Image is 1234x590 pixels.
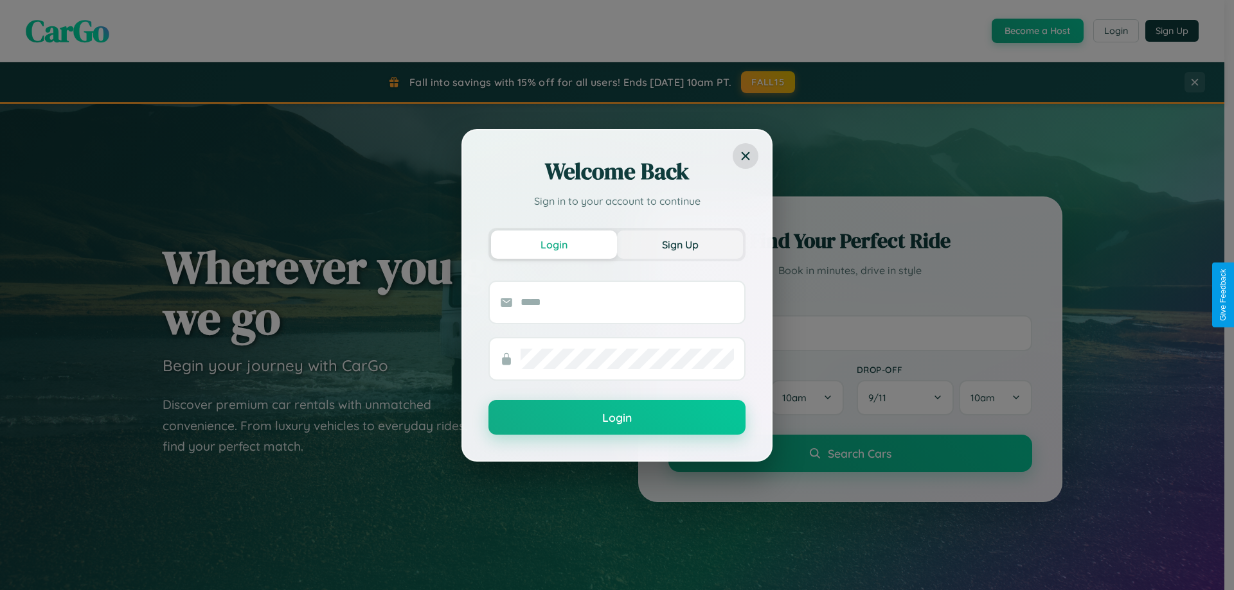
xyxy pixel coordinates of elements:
[488,156,746,187] h2: Welcome Back
[488,193,746,209] p: Sign in to your account to continue
[1219,269,1228,321] div: Give Feedback
[488,400,746,435] button: Login
[617,230,743,259] button: Sign Up
[491,230,617,259] button: Login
